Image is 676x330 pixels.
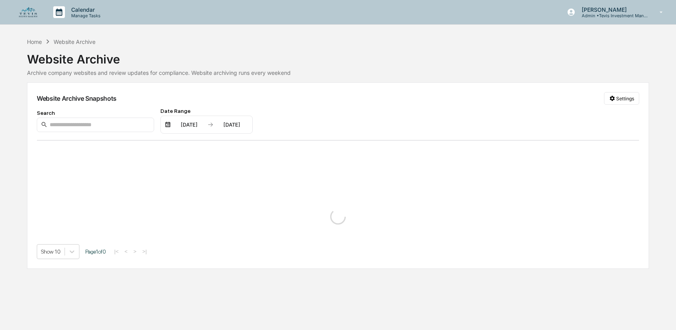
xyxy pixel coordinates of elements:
img: arrow right [207,121,214,128]
div: Website Archive [27,46,649,66]
p: [PERSON_NAME] [575,6,648,13]
button: < [122,248,130,255]
div: Date Range [160,108,253,114]
div: Website Archive [54,38,95,45]
div: Website Archive Snapshots [37,94,117,102]
img: logo [19,7,38,18]
p: Manage Tasks [65,13,104,18]
div: [DATE] [215,121,248,128]
span: Page 1 of 0 [85,248,106,255]
div: [DATE] [173,121,206,128]
img: calendar [165,121,171,128]
button: |< [112,248,121,255]
button: > [131,248,139,255]
div: Search [37,110,154,116]
p: Admin • Tevis Investment Management [575,13,648,18]
div: Home [27,38,42,45]
p: Calendar [65,6,104,13]
div: Archive company websites and review updates for compliance. Website archiving runs every weekend [27,69,649,76]
button: >| [140,248,149,255]
button: Settings [604,92,639,105]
